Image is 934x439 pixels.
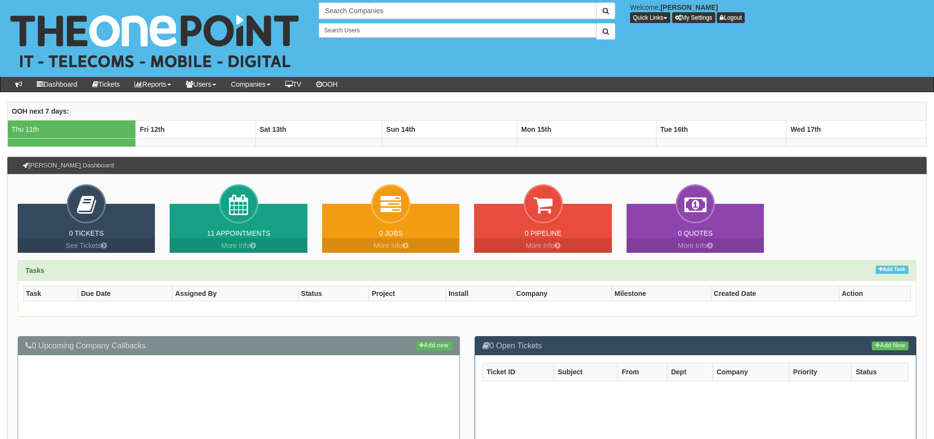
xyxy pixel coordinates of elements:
[876,266,909,274] a: Add Task
[630,12,670,23] button: Quick Links
[18,238,155,253] a: See Tickets
[678,229,713,237] a: 0 Quotes
[178,77,224,92] a: Users
[309,77,345,92] a: OOH
[839,286,910,301] th: Action
[446,286,513,301] th: Install
[482,341,909,350] h3: 0 Open Tickets
[627,238,764,253] a: More Info
[672,12,715,23] a: My Settings
[513,286,611,301] th: Company
[712,363,789,381] th: Company
[255,120,382,138] th: Sat 13th
[25,267,45,274] strong: Tasks
[872,341,909,350] a: Add New
[379,229,403,237] a: 0 Jobs
[319,23,597,38] input: Search Users
[170,238,307,253] a: More Info
[299,286,369,301] th: Status
[852,363,909,381] th: Status
[25,341,452,350] h3: 0 Upcoming Company Callbacks
[789,363,852,381] th: Priority
[554,363,618,381] th: Subject
[319,2,597,19] input: Search Companies
[667,363,712,381] th: Dept
[278,77,309,92] a: TV
[786,120,927,138] th: Wed 17th
[711,286,839,301] th: Created Date
[623,2,934,23] div: Welcome,
[517,120,656,138] th: Mon 15th
[224,77,278,92] a: Companies
[18,157,119,174] h3: [PERSON_NAME] Dashboard
[474,238,611,253] a: More Info
[618,363,667,381] th: From
[322,238,459,253] a: More Info
[656,120,786,138] th: Tue 16th
[24,286,78,301] th: Task
[612,286,711,301] th: Milestone
[136,120,255,138] th: Fri 12th
[207,229,270,237] a: 11 Appointments
[8,102,927,120] th: OOH next 7 days:
[660,3,718,11] b: [PERSON_NAME]
[173,286,299,301] th: Assigned By
[29,77,85,92] a: Dashboard
[8,120,136,138] td: Thu 11th
[525,229,561,237] a: 0 Pipeline
[382,120,517,138] th: Sun 14th
[369,286,446,301] th: Project
[69,229,104,237] a: 0 Tickets
[482,363,554,381] th: Ticket ID
[85,77,127,92] a: Tickets
[717,12,745,23] a: Logout
[416,341,452,350] a: Add new
[78,286,173,301] th: Due Date
[127,77,178,92] a: Reports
